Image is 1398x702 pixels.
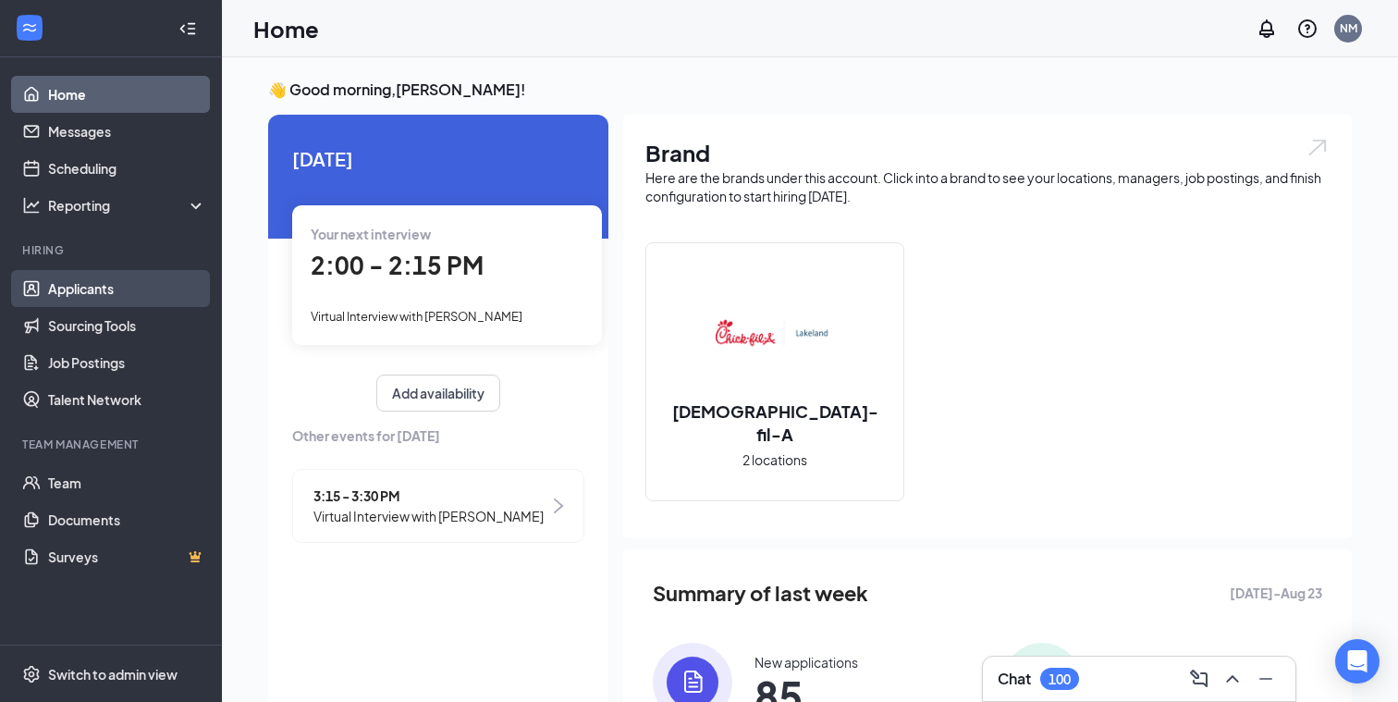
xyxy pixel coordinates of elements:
[20,18,39,37] svg: WorkstreamLogo
[716,274,834,392] img: Chick-fil-A
[48,270,206,307] a: Applicants
[754,653,858,671] div: New applications
[178,19,197,38] svg: Collapse
[1340,20,1357,36] div: NM
[376,375,500,412] button: Add availability
[998,669,1031,689] h3: Chat
[645,168,1330,205] div: Here are the brands under this account. Click into a brand to see your locations, managers, job p...
[742,450,807,470] span: 2 locations
[48,381,206,418] a: Talent Network
[48,501,206,538] a: Documents
[253,13,319,44] h1: Home
[1221,668,1244,690] svg: ChevronUp
[313,486,544,506] span: 3:15 - 3:30 PM
[311,250,484,280] span: 2:00 - 2:15 PM
[1255,668,1277,690] svg: Minimize
[292,425,584,446] span: Other events for [DATE]
[48,538,206,575] a: SurveysCrown
[1256,18,1278,40] svg: Notifications
[1296,18,1318,40] svg: QuestionInfo
[1335,639,1380,684] div: Open Intercom Messenger
[311,226,431,242] span: Your next interview
[1104,653,1163,671] div: New hires
[1188,668,1210,690] svg: ComposeMessage
[313,506,544,526] span: Virtual Interview with [PERSON_NAME]
[48,307,206,344] a: Sourcing Tools
[48,464,206,501] a: Team
[22,437,202,452] div: Team Management
[268,80,1352,100] h3: 👋 Good morning, [PERSON_NAME] !
[311,309,522,324] span: Virtual Interview with [PERSON_NAME]
[1251,664,1281,694] button: Minimize
[1230,583,1322,603] span: [DATE] - Aug 23
[646,400,903,446] h2: [DEMOGRAPHIC_DATA]-fil-A
[1048,671,1071,687] div: 100
[645,137,1330,168] h1: Brand
[48,76,206,113] a: Home
[48,113,206,150] a: Messages
[48,196,207,215] div: Reporting
[1306,137,1330,158] img: open.6027fd2a22e1237b5b06.svg
[48,344,206,381] a: Job Postings
[48,150,206,187] a: Scheduling
[292,144,584,173] span: [DATE]
[22,665,41,684] svg: Settings
[48,665,178,684] div: Switch to admin view
[1184,664,1214,694] button: ComposeMessage
[1218,664,1247,694] button: ChevronUp
[653,577,868,610] span: Summary of last week
[22,242,202,258] div: Hiring
[22,196,41,215] svg: Analysis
